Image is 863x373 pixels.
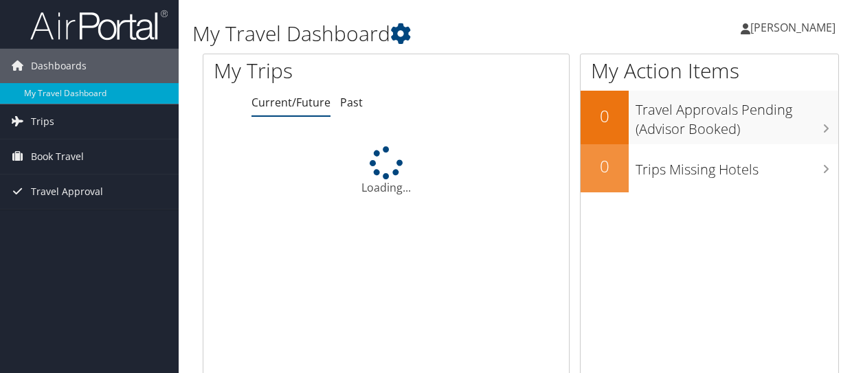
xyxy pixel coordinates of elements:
[31,104,54,139] span: Trips
[31,49,87,83] span: Dashboards
[31,174,103,209] span: Travel Approval
[636,93,838,139] h3: Travel Approvals Pending (Advisor Booked)
[581,155,629,178] h2: 0
[30,9,168,41] img: airportal-logo.png
[750,20,836,35] span: [PERSON_NAME]
[581,104,629,128] h2: 0
[203,146,569,196] div: Loading...
[741,7,849,48] a: [PERSON_NAME]
[581,91,838,144] a: 0Travel Approvals Pending (Advisor Booked)
[340,95,363,110] a: Past
[251,95,330,110] a: Current/Future
[581,144,838,192] a: 0Trips Missing Hotels
[636,153,838,179] h3: Trips Missing Hotels
[192,19,630,48] h1: My Travel Dashboard
[581,56,838,85] h1: My Action Items
[31,139,84,174] span: Book Travel
[214,56,406,85] h1: My Trips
